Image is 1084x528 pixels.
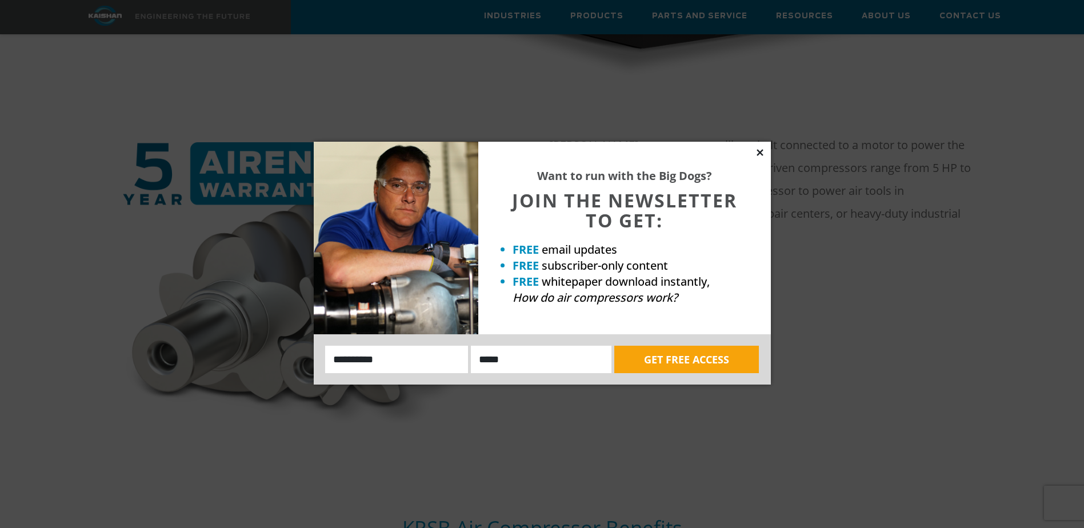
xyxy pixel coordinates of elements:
button: GET FREE ACCESS [614,346,759,373]
span: subscriber-only content [542,258,668,273]
strong: Want to run with the Big Dogs? [537,168,712,183]
em: How do air compressors work? [513,290,678,305]
span: whitepaper download instantly, [542,274,710,289]
strong: FREE [513,258,539,273]
input: Email [471,346,611,373]
span: email updates [542,242,617,257]
input: Name: [325,346,469,373]
strong: FREE [513,274,539,289]
strong: FREE [513,242,539,257]
button: Close [755,147,765,158]
span: JOIN THE NEWSLETTER TO GET: [512,188,737,233]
